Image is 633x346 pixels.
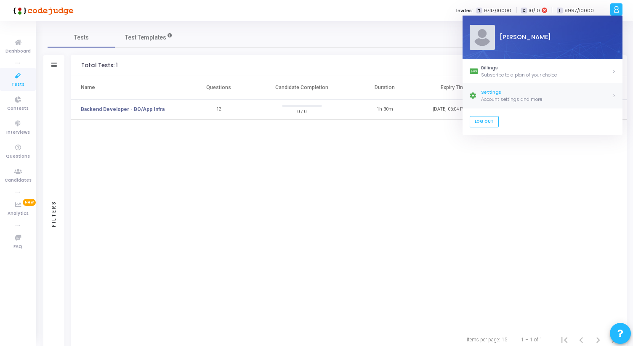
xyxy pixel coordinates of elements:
[481,89,612,96] div: Settings
[521,8,527,14] span: C
[495,33,615,42] div: [PERSON_NAME]
[476,8,482,14] span: T
[5,48,31,55] span: Dashboard
[23,199,36,206] span: New
[350,100,419,120] td: 1h 30m
[502,336,508,343] div: 15
[74,33,89,42] span: Tests
[7,105,29,112] span: Contests
[81,106,165,113] a: Backend Developer - BO/App Infra
[521,336,543,343] div: 1 – 1 of 1
[529,7,540,14] span: 10/10
[253,76,350,100] th: Candidate Completion
[184,76,253,100] th: Questions
[11,81,24,88] span: Tests
[282,107,322,115] span: 0 / 0
[516,6,517,15] span: |
[419,100,488,120] td: [DATE] 06:04 PM IST
[8,210,29,217] span: Analytics
[456,7,473,14] label: Invites:
[419,76,488,100] th: Expiry Time
[71,76,184,100] th: Name
[125,33,166,42] span: Test Templates
[481,71,612,79] div: Subscribe to a plan of your choice
[350,76,419,100] th: Duration
[564,7,594,14] span: 9997/10000
[81,62,118,69] div: Total Tests: 1
[469,116,498,127] a: Log Out
[467,336,500,343] div: Items per page:
[481,96,612,103] div: Account settings and more
[484,7,511,14] span: 9747/10000
[463,59,622,84] a: BillingsSubscribe to a plan of your choice
[481,64,612,71] div: Billings
[6,129,30,136] span: Interviews
[6,153,30,160] span: Questions
[50,167,58,260] div: Filters
[5,177,32,184] span: Candidates
[13,243,22,251] span: FAQ
[469,25,495,50] img: Profile Picture
[557,8,562,14] span: I
[11,2,74,19] img: logo
[463,84,622,108] a: SettingsAccount settings and more
[184,100,253,120] td: 12
[551,6,553,15] span: |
